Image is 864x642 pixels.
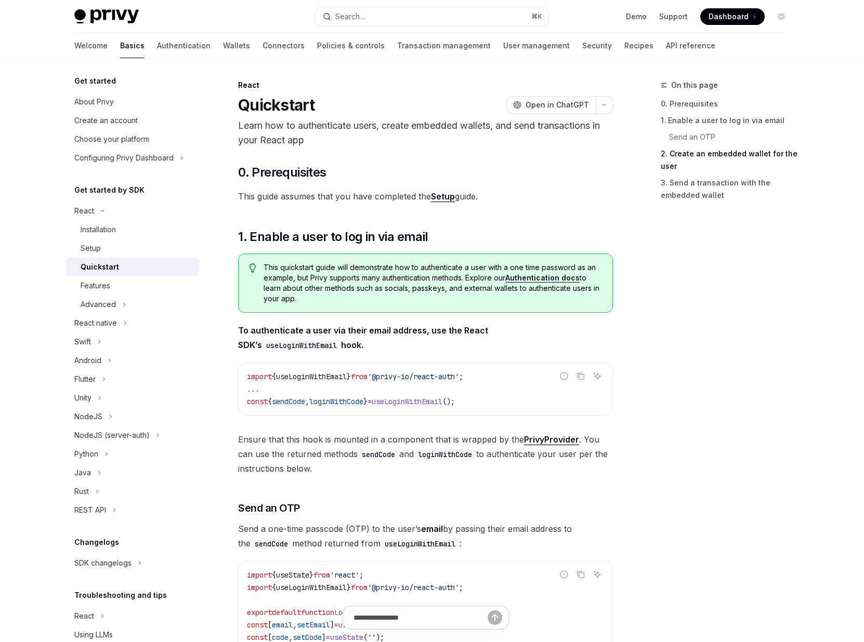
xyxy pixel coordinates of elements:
[397,33,491,58] a: Transaction management
[66,111,199,130] a: Create an account
[661,96,798,112] a: 0. Prerequisites
[264,262,602,304] span: This quickstart guide will demonstrate how to authenticate a user with a one time password as an ...
[247,384,259,394] span: ...
[263,33,305,58] a: Connectors
[74,466,91,479] div: Java
[574,568,587,581] button: Copy the contents from the code block
[74,410,102,423] div: NodeJS
[503,33,570,58] a: User management
[66,202,199,220] button: Toggle React section
[74,336,91,348] div: Swift
[661,112,798,129] a: 1. Enable a user to log in via email
[81,242,101,255] div: Setup
[81,298,116,311] div: Advanced
[661,145,798,175] a: 2. Create an embedded wallet for the user
[66,370,199,389] button: Toggle Flutter section
[74,610,94,622] div: React
[74,429,150,442] div: NodeJS (server-auth)
[74,205,94,217] div: React
[313,570,330,580] span: from
[272,397,305,406] span: sendCode
[247,583,272,592] span: import
[442,397,455,406] span: ();
[238,96,315,114] h1: Quickstart
[247,397,268,406] span: const
[381,538,460,550] code: useLoginWithEmail
[66,407,199,426] button: Toggle NodeJS section
[459,583,463,592] span: ;
[66,276,199,295] a: Features
[238,501,300,515] span: Send an OTP
[66,351,199,370] button: Toggle Android section
[66,501,199,519] button: Toggle REST API section
[276,570,309,580] span: useState
[223,33,250,58] a: Wallets
[488,610,502,625] button: Send message
[309,570,313,580] span: }
[247,570,272,580] span: import
[74,354,101,367] div: Android
[66,92,199,111] a: About Privy
[66,426,199,445] button: Toggle NodeJS (server-auth) section
[66,314,199,332] button: Toggle React native section
[372,397,442,406] span: useLoginWithEmail
[574,369,587,383] button: Copy the contents from the code block
[524,434,579,445] a: PrivyProvider
[238,118,613,148] p: Learn how to authenticate users, create embedded wallets, and send transactions in your React app
[773,8,790,25] button: Toggle dark mode
[74,504,106,516] div: REST API
[74,557,132,569] div: SDK changelogs
[272,583,276,592] span: {
[157,33,211,58] a: Authentication
[81,223,116,236] div: Installation
[272,372,276,381] span: {
[66,239,199,258] a: Setup
[238,189,613,204] span: This guide assumes that you have completed the guide.
[272,570,276,580] span: {
[531,12,542,21] span: ⌘ K
[238,432,613,476] span: Ensure that this hook is mounted in a component that is wrapped by the . You can use the returned...
[359,570,363,580] span: ;
[330,570,359,580] span: 'react'
[358,449,399,460] code: sendCode
[74,317,117,329] div: React native
[74,373,96,385] div: Flutter
[526,100,589,110] span: Open in ChatGPT
[368,397,372,406] span: =
[74,485,89,498] div: Rust
[74,96,114,108] div: About Privy
[66,554,199,572] button: Toggle SDK changelogs section
[557,568,571,581] button: Report incorrect code
[66,389,199,407] button: Toggle Unity section
[582,33,612,58] a: Security
[317,33,385,58] a: Policies & controls
[276,583,347,592] span: useLoginWithEmail
[268,397,272,406] span: {
[66,482,199,501] button: Toggle Rust section
[238,80,613,90] div: React
[66,220,199,239] a: Installation
[74,152,174,164] div: Configuring Privy Dashboard
[66,130,199,149] a: Choose your platform
[66,149,199,167] button: Toggle Configuring Privy Dashboard section
[74,589,167,601] h5: Troubleshooting and tips
[661,129,798,145] a: Send an OTP
[66,607,199,625] button: Toggle React section
[354,606,488,629] input: Ask a question...
[74,114,138,127] div: Create an account
[305,397,309,406] span: ,
[262,340,341,351] code: useLoginWithEmail
[247,372,272,381] span: import
[591,568,604,581] button: Ask AI
[624,33,653,58] a: Recipes
[661,175,798,204] a: 3. Send a transaction with the embedded wallet
[74,448,98,460] div: Python
[81,279,110,292] div: Features
[74,33,108,58] a: Welcome
[335,10,364,23] div: Search...
[251,538,292,550] code: sendCode
[249,263,256,273] svg: Tip
[368,583,459,592] span: '@privy-io/react-auth'
[368,372,459,381] span: '@privy-io/react-auth'
[74,392,91,404] div: Unity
